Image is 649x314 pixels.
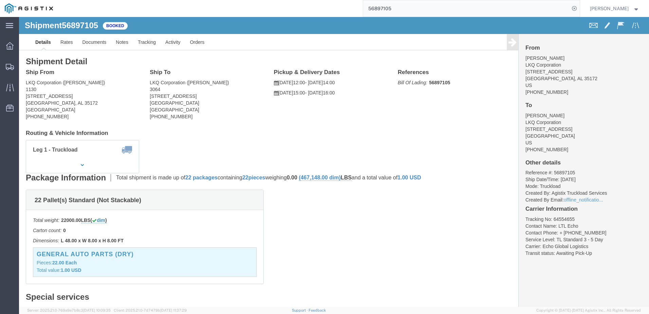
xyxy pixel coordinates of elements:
img: logo [5,3,53,14]
input: Search for shipment number, reference number [363,0,570,17]
span: Server: 2025.21.0-769a9a7b8c3 [27,308,111,312]
button: [PERSON_NAME] [590,4,640,13]
span: Copyright © [DATE]-[DATE] Agistix Inc., All Rights Reserved [536,308,641,313]
a: Support [292,308,309,312]
span: Client: 2025.21.0-7d7479b [114,308,187,312]
span: [DATE] 10:09:35 [83,308,111,312]
iframe: FS Legacy Container [19,17,649,307]
span: [DATE] 11:37:29 [160,308,187,312]
a: Feedback [309,308,326,312]
span: Nathan Seeley [590,5,629,12]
